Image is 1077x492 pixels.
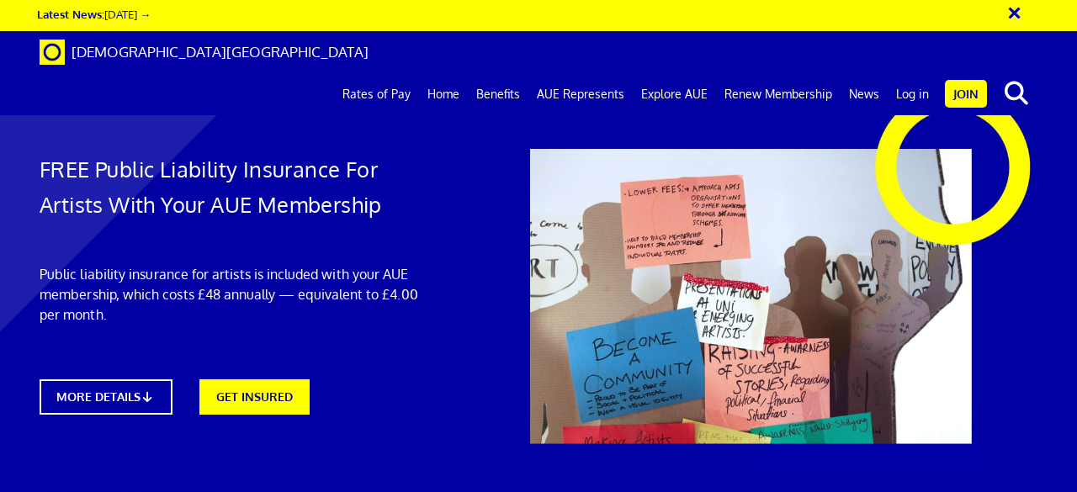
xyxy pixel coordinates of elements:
a: Latest News:[DATE] → [37,7,151,21]
a: Join [945,80,987,108]
button: search [990,76,1042,111]
a: Benefits [468,73,528,115]
a: GET INSURED [199,379,310,415]
a: News [841,73,888,115]
h1: FREE Public Liability Insurance For Artists With Your AUE Membership [40,151,441,222]
strong: Latest News: [37,7,104,21]
span: [DEMOGRAPHIC_DATA][GEOGRAPHIC_DATA] [72,43,369,61]
a: Brand [DEMOGRAPHIC_DATA][GEOGRAPHIC_DATA] [27,31,381,73]
a: Home [419,73,468,115]
a: Explore AUE [633,73,716,115]
p: Public liability insurance for artists is included with your AUE membership, which costs £48 annu... [40,264,441,325]
a: Renew Membership [716,73,841,115]
a: Log in [888,73,937,115]
a: MORE DETAILS [40,379,172,415]
a: Rates of Pay [334,73,419,115]
a: AUE Represents [528,73,633,115]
